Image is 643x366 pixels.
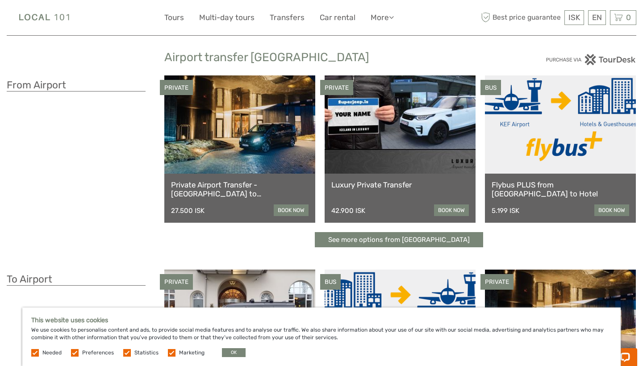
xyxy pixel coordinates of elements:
h3: From Airport [7,79,146,91]
label: Marketing [179,349,205,357]
h5: This website uses cookies [31,316,612,324]
a: Multi-day tours [199,11,255,24]
a: Car rental [320,11,355,24]
span: ISK [568,13,580,22]
label: Statistics [134,349,159,357]
div: BUS [480,80,501,96]
h3: To Airport [7,273,146,286]
div: 5.199 ISK [492,207,519,215]
button: OK [222,348,246,357]
div: PRIVATE [320,80,353,96]
a: Luxury Private Transfer [331,180,469,189]
div: 27.500 ISK [171,207,205,215]
img: Local 101 [7,7,83,29]
a: Transfers [270,11,305,24]
a: Private Airport Transfer - [GEOGRAPHIC_DATA] to [GEOGRAPHIC_DATA] [171,180,309,199]
div: EN [588,10,606,25]
img: PurchaseViaTourDesk.png [546,54,636,65]
a: Tours [164,11,184,24]
label: Needed [42,349,62,357]
a: See more options from [GEOGRAPHIC_DATA] [315,232,483,248]
div: 42.900 ISK [331,207,365,215]
a: More [371,11,394,24]
a: book now [594,204,629,216]
p: Chat now [13,16,101,23]
label: Preferences [82,349,114,357]
div: BUS [320,274,341,290]
h2: Airport transfer [GEOGRAPHIC_DATA] [164,50,479,65]
div: PRIVATE [480,274,514,290]
a: book now [274,204,309,216]
span: 0 [625,13,632,22]
div: PRIVATE [160,80,193,96]
button: Open LiveChat chat widget [103,14,113,25]
a: book now [434,204,469,216]
a: Flybus PLUS from [GEOGRAPHIC_DATA] to Hotel [492,180,629,199]
div: We use cookies to personalise content and ads, to provide social media features and to analyse ou... [22,308,621,366]
div: PRIVATE [160,274,193,290]
span: Best price guarantee [479,10,563,25]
